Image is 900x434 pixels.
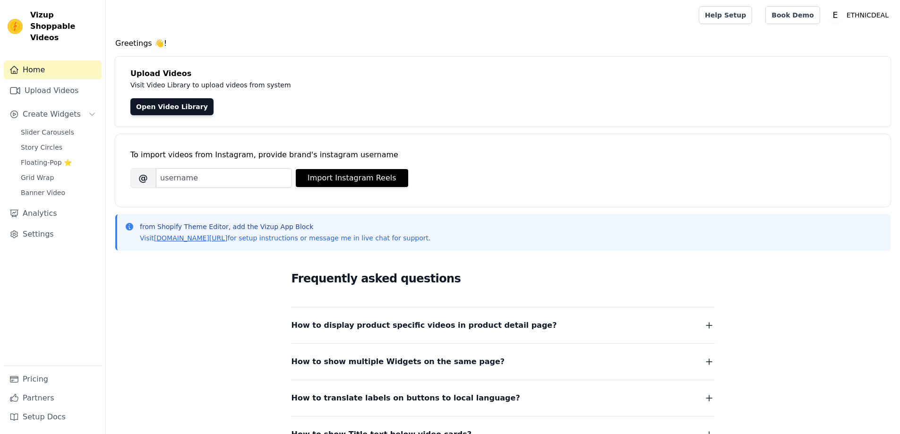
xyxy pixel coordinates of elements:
[4,105,102,124] button: Create Widgets
[4,204,102,223] a: Analytics
[291,319,557,332] span: How to display product specific videos in product detail page?
[4,408,102,426] a: Setup Docs
[21,188,65,197] span: Banner Video
[15,126,102,139] a: Slider Carousels
[4,60,102,79] a: Home
[832,10,838,20] text: E
[291,355,505,368] span: How to show multiple Widgets on the same page?
[699,6,752,24] a: Help Setup
[843,7,892,24] p: ETHNICDEAL
[21,143,62,152] span: Story Circles
[4,370,102,389] a: Pricing
[828,7,892,24] button: E ETHNICDEAL
[140,233,430,243] p: Visit for setup instructions or message me in live chat for support.
[4,81,102,100] a: Upload Videos
[291,391,715,405] button: How to translate labels on buttons to local language?
[291,355,715,368] button: How to show multiple Widgets on the same page?
[130,68,875,79] h4: Upload Videos
[15,156,102,169] a: Floating-Pop ⭐
[4,225,102,244] a: Settings
[8,19,23,34] img: Vizup
[291,269,715,288] h2: Frequently asked questions
[140,222,430,231] p: from Shopify Theme Editor, add the Vizup App Block
[765,6,820,24] a: Book Demo
[156,168,292,188] input: username
[291,319,715,332] button: How to display product specific videos in product detail page?
[21,173,54,182] span: Grid Wrap
[130,149,875,161] div: To import videos from Instagram, provide brand's instagram username
[23,109,81,120] span: Create Widgets
[130,79,554,91] p: Visit Video Library to upload videos from system
[115,38,891,49] h4: Greetings 👋!
[15,186,102,199] a: Banner Video
[30,9,98,43] span: Vizup Shoppable Videos
[296,169,408,187] button: Import Instagram Reels
[21,128,74,137] span: Slider Carousels
[15,141,102,154] a: Story Circles
[291,391,520,405] span: How to translate labels on buttons to local language?
[4,389,102,408] a: Partners
[15,171,102,184] a: Grid Wrap
[130,98,214,115] a: Open Video Library
[21,158,72,167] span: Floating-Pop ⭐
[154,234,228,242] a: [DOMAIN_NAME][URL]
[130,168,156,188] span: @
